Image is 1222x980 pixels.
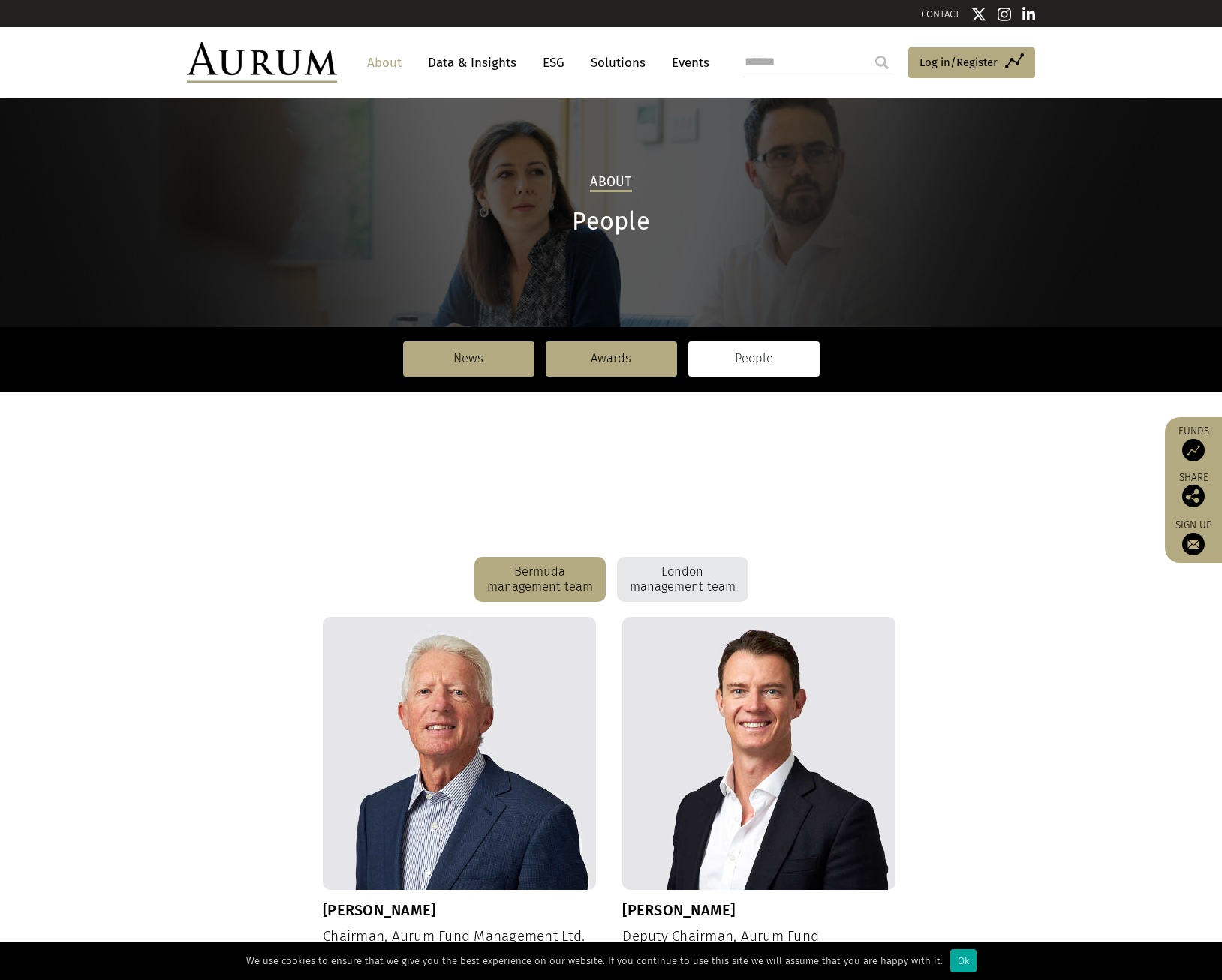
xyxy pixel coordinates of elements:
div: Share [1172,473,1214,507]
div: Ok [950,949,977,972]
a: CONTACT [921,8,960,20]
div: Bermuda management team [474,557,606,602]
h2: About [590,174,631,192]
a: News [403,341,534,376]
a: Awards [546,341,677,376]
img: Linkedin icon [1022,7,1036,22]
a: Log in/Register [908,47,1035,79]
a: Funds [1172,425,1214,461]
h3: [PERSON_NAME] [622,901,895,919]
img: Aurum [187,42,337,83]
a: Events [664,49,709,77]
a: Data & Insights [420,49,524,77]
img: Twitter icon [971,7,986,22]
a: People [688,341,820,376]
img: Access Funds [1182,439,1205,461]
img: Sign up to our newsletter [1182,533,1205,555]
input: Submit [867,47,897,77]
span: Log in/Register [920,53,998,71]
h4: Deputy Chairman, Aurum Fund Management Ltd. [622,928,895,963]
div: London management team [617,557,748,602]
img: Share this post [1182,485,1205,507]
a: Sign up [1172,519,1214,555]
a: About [360,49,409,77]
a: Solutions [583,49,653,77]
img: Instagram icon [998,7,1011,22]
h3: [PERSON_NAME] [323,901,596,919]
h1: People [187,207,1035,236]
h4: Chairman, Aurum Fund Management Ltd. [323,928,596,945]
a: ESG [535,49,572,77]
